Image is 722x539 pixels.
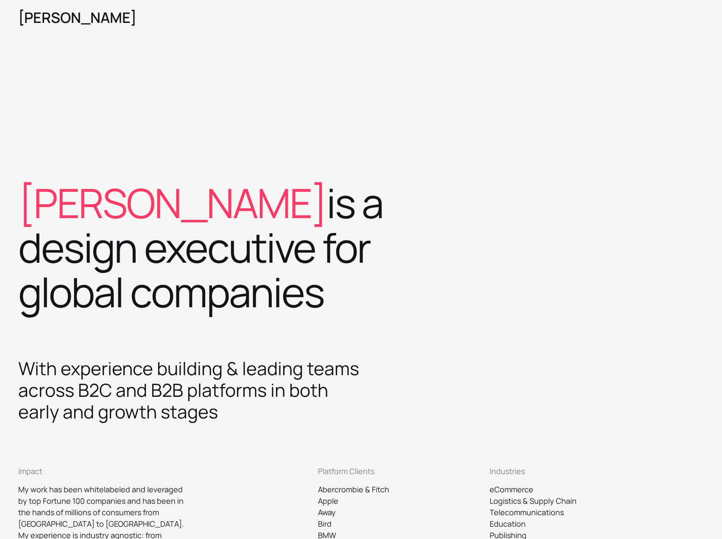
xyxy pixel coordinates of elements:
p: Away [318,507,488,518]
p: Industries [490,466,659,477]
p: Education [490,518,659,530]
h2: With experience building & leading teams across B2C and B2B platforms in both early and growth st... [18,358,361,423]
p: Abercrombie & Fitch [318,484,488,495]
a: [PERSON_NAME] [18,10,137,25]
p: Impact [18,466,188,477]
p: Apple [318,495,488,507]
p: Logistics & Supply Chain [490,495,659,507]
p: Platform Clients [318,466,488,477]
p: Bird [318,518,488,530]
h1: is a design executive for global companies [18,181,431,314]
p: eCommerce [490,484,659,495]
p: Telecommunications [490,507,659,518]
span: [PERSON_NAME] [18,175,327,230]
